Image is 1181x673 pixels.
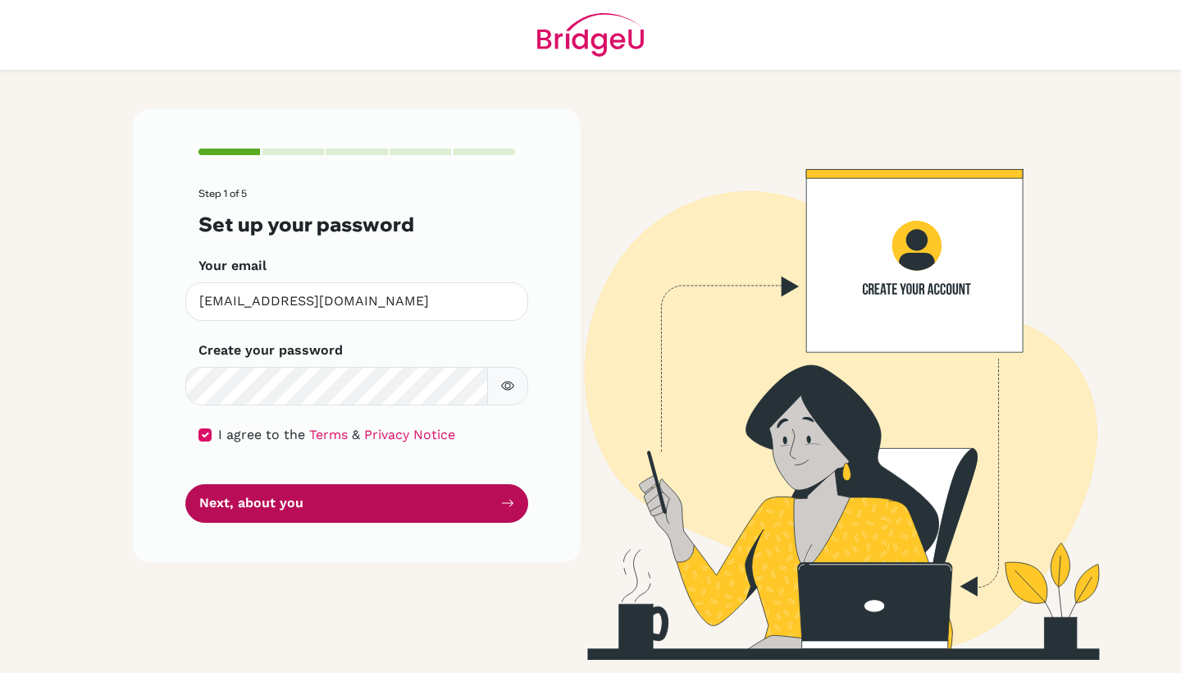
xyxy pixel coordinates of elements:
[198,213,515,236] h3: Set up your password
[198,256,267,276] label: Your email
[198,187,247,199] span: Step 1 of 5
[309,427,348,442] a: Terms
[364,427,455,442] a: Privacy Notice
[352,427,360,442] span: &
[185,282,528,321] input: Insert your email*
[198,341,343,360] label: Create your password
[185,484,528,523] button: Next, about you
[218,427,305,442] span: I agree to the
